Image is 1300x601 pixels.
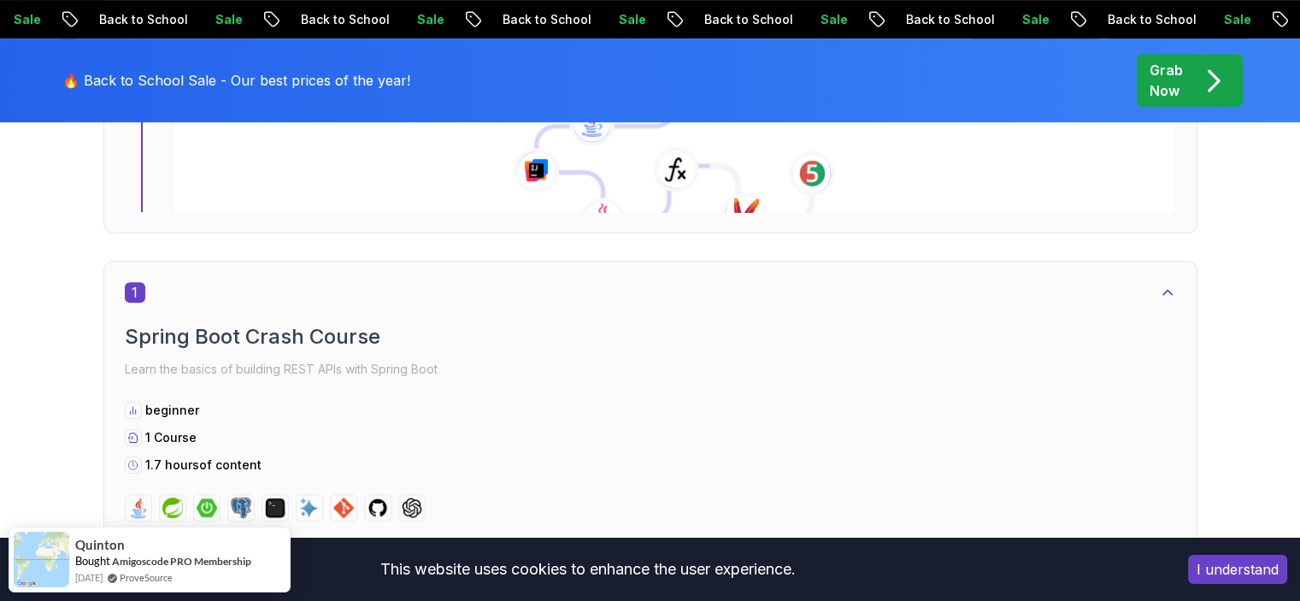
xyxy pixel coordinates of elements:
img: github logo [368,498,388,518]
button: Accept cookies [1188,555,1287,584]
p: 1.7 hours of content [145,457,262,474]
img: chatgpt logo [402,498,422,518]
p: 🔥 Back to School Sale - Our best prices of the year! [62,70,410,91]
img: ai logo [299,498,320,518]
p: Back to School [83,11,199,28]
p: Sale [1208,11,1262,28]
p: beginner [145,402,199,419]
h2: Spring Boot Crash Course [125,323,1176,351]
p: Sale [603,11,657,28]
div: This website uses cookies to enhance the user experience. [13,551,1162,588]
img: git logo [333,498,354,518]
span: Bought [75,554,110,568]
img: spring logo [162,498,183,518]
img: java logo [128,498,149,518]
p: Sale [199,11,254,28]
span: Quinton [75,538,125,552]
p: Back to School [688,11,804,28]
a: ProveSource [120,572,173,583]
span: 1 [125,282,145,303]
p: Back to School [890,11,1006,28]
p: Sale [401,11,456,28]
p: Back to School [285,11,401,28]
img: postgres logo [231,498,251,518]
p: Learn the basics of building REST APIs with Spring Boot [125,357,1176,381]
span: 1 Course [145,430,197,445]
img: spring-boot logo [197,498,217,518]
img: terminal logo [265,498,285,518]
p: Back to School [486,11,603,28]
p: Sale [804,11,859,28]
span: [DATE] [75,570,103,585]
p: Sale [1006,11,1061,28]
img: provesource social proof notification image [14,532,69,587]
a: Amigoscode PRO Membership [112,555,251,568]
p: Back to School [1091,11,1208,28]
p: Grab Now [1150,60,1183,101]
